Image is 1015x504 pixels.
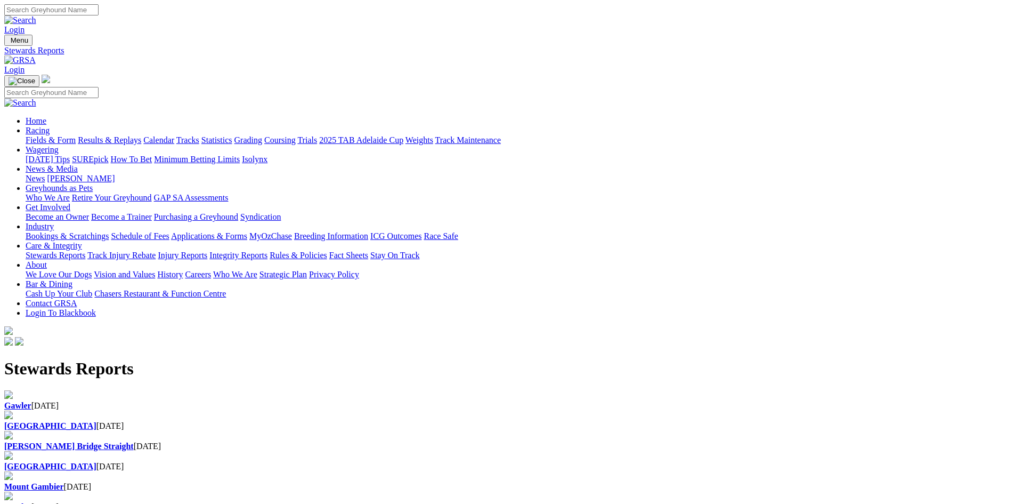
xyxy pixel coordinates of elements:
img: file-red.svg [4,411,13,419]
div: Industry [26,231,1011,241]
div: Racing [26,135,1011,145]
a: GAP SA Assessments [154,193,229,202]
a: Home [26,116,46,125]
div: [DATE] [4,482,1011,492]
div: [DATE] [4,442,1011,451]
a: [PERSON_NAME] Bridge Straight [4,442,134,451]
a: Privacy Policy [309,270,359,279]
a: Vision and Values [94,270,155,279]
a: [GEOGRAPHIC_DATA] [4,462,96,471]
a: Login To Blackbook [26,308,96,317]
img: file-red.svg [4,390,13,399]
a: Racing [26,126,50,135]
a: About [26,260,47,269]
a: MyOzChase [249,231,292,241]
b: Gawler [4,401,31,410]
a: Get Involved [26,203,70,212]
a: Cash Up Your Club [26,289,92,298]
img: file-red.svg [4,492,13,500]
a: Tracks [176,135,199,145]
a: Login [4,25,25,34]
a: Injury Reports [158,251,207,260]
a: Track Maintenance [435,135,501,145]
div: Wagering [26,155,1011,164]
a: Stewards Reports [26,251,85,260]
img: facebook.svg [4,337,13,346]
div: Get Involved [26,212,1011,222]
a: Breeding Information [294,231,368,241]
a: Who We Are [213,270,257,279]
img: GRSA [4,55,36,65]
input: Search [4,87,99,98]
input: Search [4,4,99,15]
a: Industry [26,222,54,231]
img: twitter.svg [15,337,23,346]
a: Greyhounds as Pets [26,183,93,193]
a: Wagering [26,145,59,154]
div: [DATE] [4,421,1011,431]
div: About [26,270,1011,279]
a: Coursing [264,135,296,145]
img: logo-grsa-white.png [4,326,13,335]
a: Statistics [201,135,232,145]
a: Track Injury Rebate [87,251,156,260]
a: Weights [405,135,433,145]
span: Menu [11,36,28,44]
img: file-red.svg [4,471,13,480]
b: Mount Gambier [4,482,64,491]
a: Isolynx [242,155,267,164]
a: Integrity Reports [209,251,267,260]
a: News [26,174,45,183]
a: Applications & Forms [171,231,247,241]
div: News & Media [26,174,1011,183]
a: Bar & Dining [26,279,72,289]
a: [PERSON_NAME] [47,174,115,183]
a: Results & Replays [78,135,141,145]
a: Contact GRSA [26,299,77,308]
a: How To Bet [111,155,152,164]
div: [DATE] [4,462,1011,471]
a: Grading [234,135,262,145]
a: Bookings & Scratchings [26,231,109,241]
img: file-red.svg [4,451,13,460]
a: SUREpick [72,155,108,164]
a: We Love Our Dogs [26,270,92,279]
a: Login [4,65,25,74]
a: Race Safe [424,231,458,241]
img: file-red.svg [4,431,13,439]
a: Rules & Policies [270,251,327,260]
a: Strategic Plan [259,270,307,279]
img: Search [4,98,36,108]
a: History [157,270,183,279]
a: Calendar [143,135,174,145]
a: ICG Outcomes [370,231,421,241]
a: [GEOGRAPHIC_DATA] [4,421,96,430]
a: Fact Sheets [329,251,368,260]
a: Trials [297,135,317,145]
a: Fields & Form [26,135,76,145]
a: Purchasing a Greyhound [154,212,238,221]
a: Care & Integrity [26,241,82,250]
h1: Stewards Reports [4,359,1011,379]
a: Become an Owner [26,212,89,221]
a: Schedule of Fees [111,231,169,241]
a: Become a Trainer [91,212,152,221]
a: 2025 TAB Adelaide Cup [319,135,403,145]
div: Bar & Dining [26,289,1011,299]
a: Stay On Track [370,251,419,260]
a: Syndication [240,212,281,221]
button: Toggle navigation [4,35,33,46]
div: Care & Integrity [26,251,1011,260]
a: [DATE] Tips [26,155,70,164]
img: Search [4,15,36,25]
a: Retire Your Greyhound [72,193,152,202]
div: Greyhounds as Pets [26,193,1011,203]
a: Chasers Restaurant & Function Centre [94,289,226,298]
a: News & Media [26,164,78,173]
a: Who We Are [26,193,70,202]
a: Stewards Reports [4,46,1011,55]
